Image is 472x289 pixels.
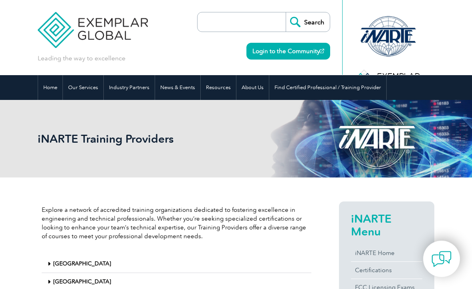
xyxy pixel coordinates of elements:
[286,12,330,32] input: Search
[38,132,256,145] h1: iNARTE Training Providers
[236,75,269,100] a: About Us
[269,75,386,100] a: Find Certified Professional / Training Provider
[38,75,63,100] a: Home
[201,75,236,100] a: Resources
[351,245,422,261] a: iNARTE Home
[38,54,125,63] p: Leading the way to excellence
[104,75,155,100] a: Industry Partners
[42,205,311,241] p: Explore a network of accredited training organizations dedicated to fostering excellence in engin...
[320,49,324,53] img: open_square.png
[351,212,422,238] h2: iNARTE Menu
[63,75,103,100] a: Our Services
[155,75,200,100] a: News & Events
[42,255,311,273] div: [GEOGRAPHIC_DATA]
[53,260,111,267] a: [GEOGRAPHIC_DATA]
[432,249,452,269] img: contact-chat.png
[351,262,422,279] a: Certifications
[246,43,330,60] a: Login to the Community
[53,278,111,285] a: [GEOGRAPHIC_DATA]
